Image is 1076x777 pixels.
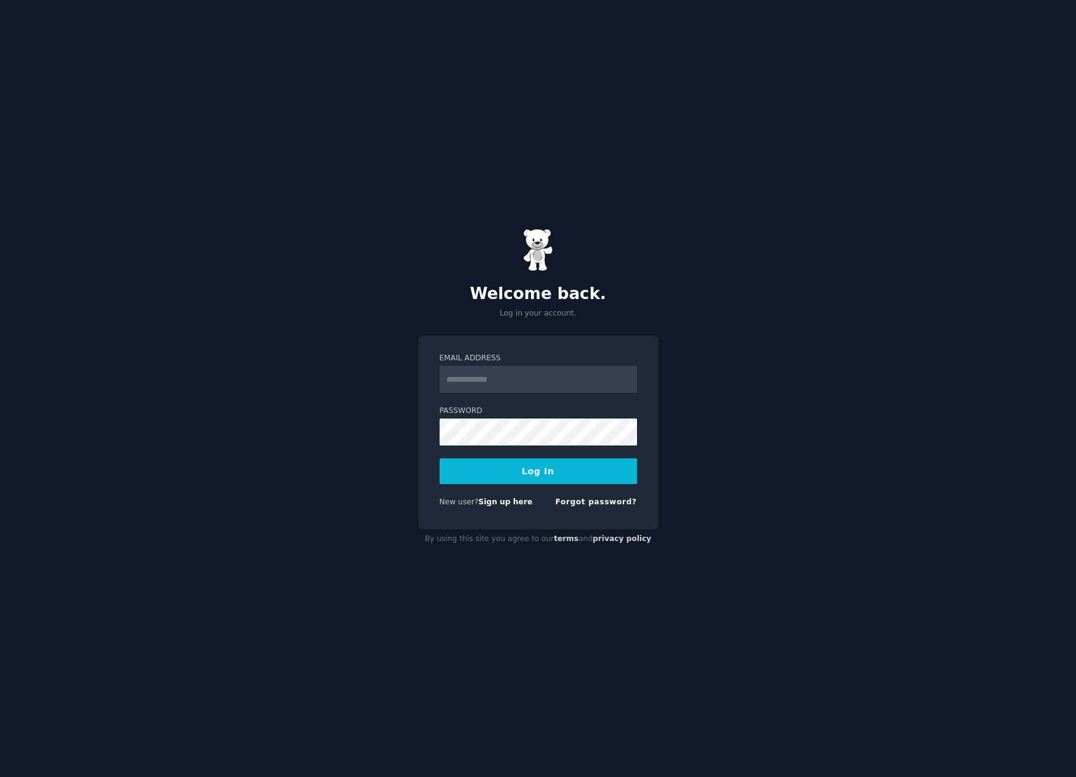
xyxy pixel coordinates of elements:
a: terms [554,534,578,543]
a: privacy policy [593,534,652,543]
label: Password [440,406,637,417]
div: By using this site you agree to our and [418,529,658,549]
img: Gummy Bear [523,229,554,271]
span: New user? [440,498,479,506]
label: Email Address [440,353,637,364]
a: Sign up here [478,498,532,506]
h2: Welcome back. [418,284,658,304]
button: Log In [440,458,637,484]
p: Log in your account. [418,308,658,319]
a: Forgot password? [555,498,637,506]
